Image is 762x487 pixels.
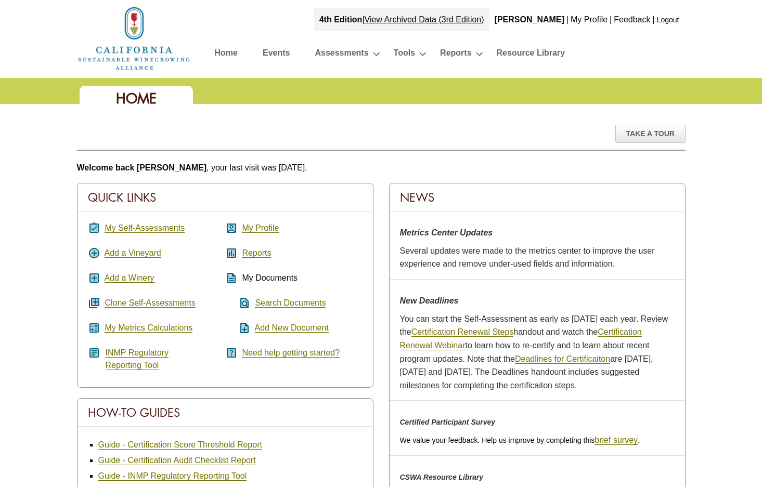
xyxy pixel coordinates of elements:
[78,399,373,427] div: How-To Guides
[400,436,640,444] span: We value your feedback. Help us improve by completing this .
[105,323,192,333] a: My Metrics Calculations
[225,222,238,234] i: account_box
[78,183,373,212] div: Quick Links
[400,327,642,350] a: Certification Renewal Webinar
[215,46,238,64] a: Home
[495,15,564,24] b: [PERSON_NAME]
[315,46,368,64] a: Assessments
[571,15,608,24] a: My Profile
[400,473,484,481] em: CSWA Resource Library
[411,327,514,337] a: Certification Renewal Steps
[242,248,271,258] a: Reports
[242,348,340,358] a: Need help getting started?
[77,161,686,175] p: , your last visit was [DATE].
[106,348,169,370] a: INMP RegulatoryReporting Tool
[105,298,195,308] a: Clone Self-Assessments
[319,15,363,24] strong: 4th Edition
[88,247,100,259] i: add_circle
[225,322,251,334] i: note_add
[365,15,484,24] a: View Archived Data (3rd Edition)
[105,223,185,233] a: My Self-Assessments
[440,46,471,64] a: Reports
[400,246,655,269] span: Several updates were made to the metrics center to improve the user experience and remove under-u...
[565,8,570,31] div: |
[255,298,326,308] a: Search Documents
[614,15,650,24] a: Feedback
[88,322,100,334] i: calculate
[225,297,251,309] i: find_in_page
[394,46,415,64] a: Tools
[615,125,686,142] div: Take A Tour
[77,33,191,42] a: Home
[77,163,207,172] b: Welcome back [PERSON_NAME]
[263,46,290,64] a: Events
[497,46,565,64] a: Resource Library
[225,247,238,259] i: assessment
[225,347,238,359] i: help_center
[98,471,247,481] a: Guide - INMP Regulatory Reporting Tool
[595,436,638,445] a: brief survey
[77,5,191,72] img: logo_cswa2x.png
[657,16,679,24] a: Logout
[88,272,100,284] i: add_box
[400,296,459,305] strong: New Deadlines
[400,228,493,237] strong: Metrics Center Updates
[88,297,100,309] i: queue
[88,222,100,234] i: assignment_turned_in
[116,89,157,108] span: Home
[400,418,496,426] em: Certified Participant Survey
[98,440,262,450] a: Guide - Certification Score Threshold Report
[515,354,610,364] a: Deadlines for Certificaiton
[242,273,298,282] span: My Documents
[225,272,238,284] i: description
[105,273,154,283] a: Add a Winery
[242,223,279,233] a: My Profile
[400,312,675,392] p: You can start the Self-Assessment as early as [DATE] each year. Review the handout and watch the ...
[609,8,613,31] div: |
[314,8,489,31] div: |
[255,323,329,333] a: Add New Document
[88,347,100,359] i: article
[98,456,256,465] a: Guide - Certification Audit Checklist Report
[652,8,656,31] div: |
[105,248,161,258] a: Add a Vineyard
[390,183,685,212] div: News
